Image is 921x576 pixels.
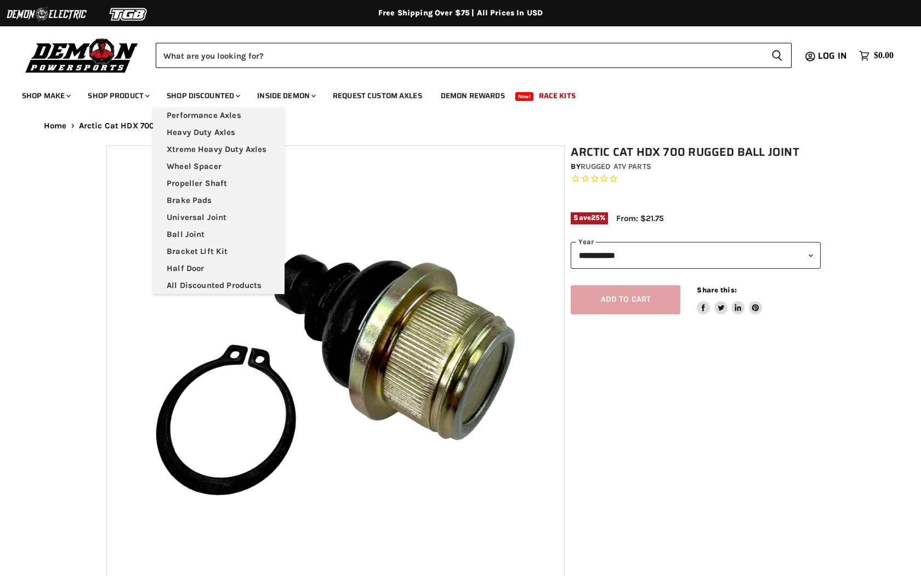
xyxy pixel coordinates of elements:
[571,161,821,173] div: by
[813,51,854,61] a: Log in
[88,4,170,25] img: TGB Logo 2
[22,8,899,18] div: Free Shipping Over $75 | All Prices In USD
[591,213,600,222] span: 25
[5,4,88,25] img: Demon Electric Logo 2
[153,243,285,260] a: Bracket LIft Kit
[515,92,534,101] span: New!
[153,192,285,209] a: Brake Pads
[153,209,285,226] a: Universal Joint
[249,84,322,107] a: Inside Demon
[153,124,285,141] a: Heavy Duty Axles
[697,286,736,294] span: Share this:
[616,213,664,223] span: From: $21.75
[153,175,285,192] a: Propeller Shaft
[325,84,430,107] a: Request Custom Axles
[763,43,792,68] button: Search
[156,43,763,68] input: Search
[158,84,247,107] a: Shop Discounted
[79,121,227,131] span: Arctic Cat HDX 700 Rugged Ball Joint
[44,121,67,131] a: Home
[22,121,899,131] nav: Breadcrumbs
[153,107,285,294] ul: Main menu
[531,84,584,107] a: Race Kits
[14,84,77,107] a: Shop Make
[153,107,285,124] a: Performance Axles
[153,277,285,294] a: All Discounted Products
[581,162,651,171] a: Rugged ATV Parts
[874,50,894,61] span: $0.00
[854,48,899,64] a: $0.00
[697,285,762,314] aside: Share this:
[79,84,156,107] a: Shop Product
[571,212,608,224] span: Save %
[153,260,285,277] a: Half Door
[14,80,891,107] ul: Main menu
[571,145,821,159] h1: Arctic Cat HDX 700 Rugged Ball Joint
[818,49,847,63] span: Log in
[153,226,285,243] a: Ball Joint
[156,43,792,68] form: Product
[153,158,285,175] a: Wheel Spacer
[433,84,513,107] a: Demon Rewards
[153,141,285,158] a: Xtreme Heavy Duty Axles
[571,173,821,185] span: Rated 0.0 out of 5 stars 0 reviews
[22,36,142,75] img: Demon Powersports
[571,242,821,269] select: year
